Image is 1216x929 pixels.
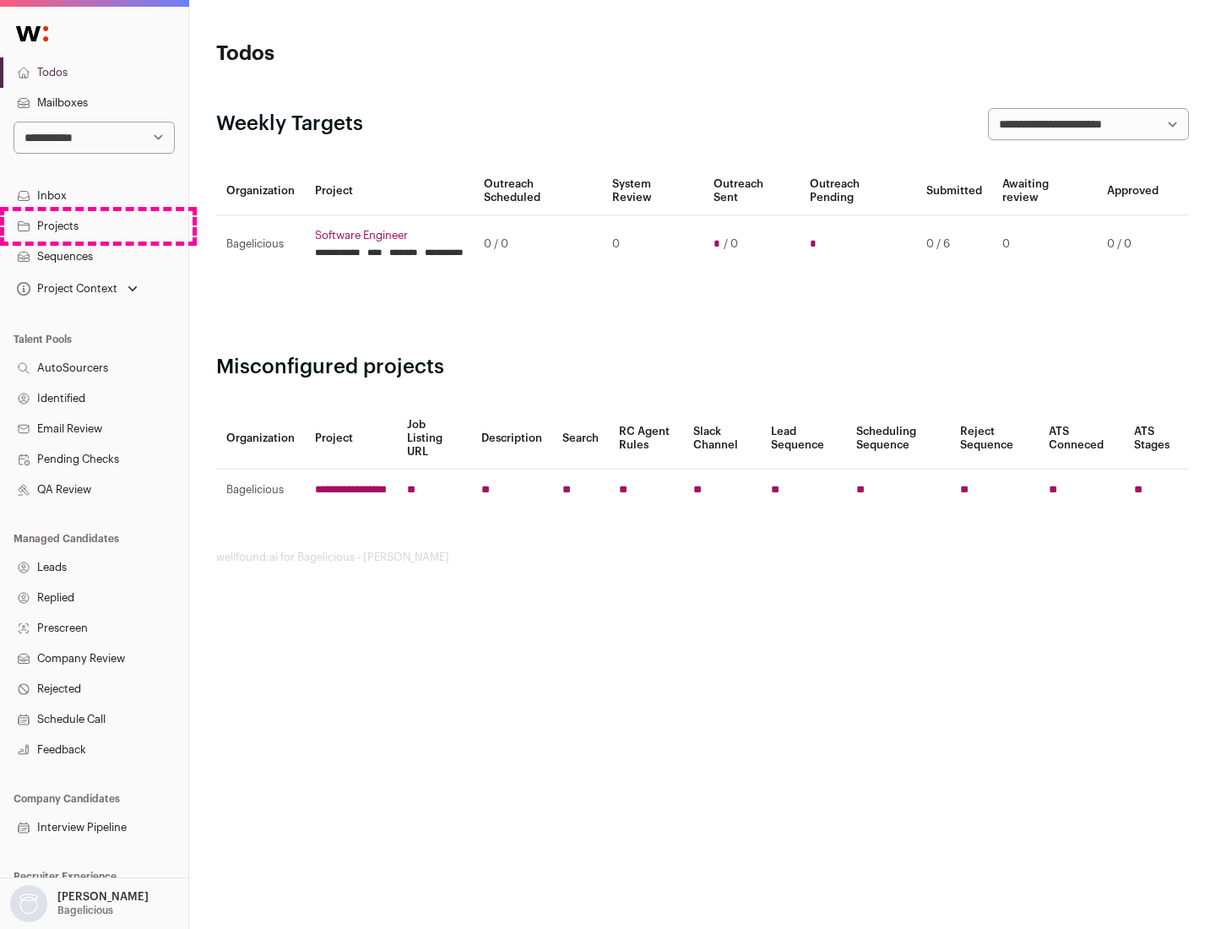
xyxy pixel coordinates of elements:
[7,885,152,922] button: Open dropdown
[602,215,703,274] td: 0
[216,167,305,215] th: Organization
[216,408,305,470] th: Organization
[57,890,149,904] p: [PERSON_NAME]
[315,229,464,242] a: Software Engineer
[216,111,363,138] h2: Weekly Targets
[761,408,846,470] th: Lead Sequence
[305,408,397,470] th: Project
[14,277,141,301] button: Open dropdown
[10,885,47,922] img: nopic.png
[950,408,1040,470] th: Reject Sequence
[471,408,552,470] th: Description
[846,408,950,470] th: Scheduling Sequence
[992,167,1097,215] th: Awaiting review
[724,237,738,251] span: / 0
[800,167,915,215] th: Outreach Pending
[474,167,602,215] th: Outreach Scheduled
[474,215,602,274] td: 0 / 0
[703,167,801,215] th: Outreach Sent
[602,167,703,215] th: System Review
[216,470,305,511] td: Bagelicious
[397,408,471,470] th: Job Listing URL
[216,354,1189,381] h2: Misconfigured projects
[216,41,540,68] h1: Todos
[57,904,113,917] p: Bagelicious
[14,282,117,296] div: Project Context
[1124,408,1189,470] th: ATS Stages
[1097,167,1169,215] th: Approved
[916,167,992,215] th: Submitted
[683,408,761,470] th: Slack Channel
[1097,215,1169,274] td: 0 / 0
[916,215,992,274] td: 0 / 6
[216,215,305,274] td: Bagelicious
[216,551,1189,564] footer: wellfound:ai for Bagelicious - [PERSON_NAME]
[305,167,474,215] th: Project
[7,17,57,51] img: Wellfound
[1039,408,1123,470] th: ATS Conneced
[609,408,682,470] th: RC Agent Rules
[552,408,609,470] th: Search
[992,215,1097,274] td: 0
